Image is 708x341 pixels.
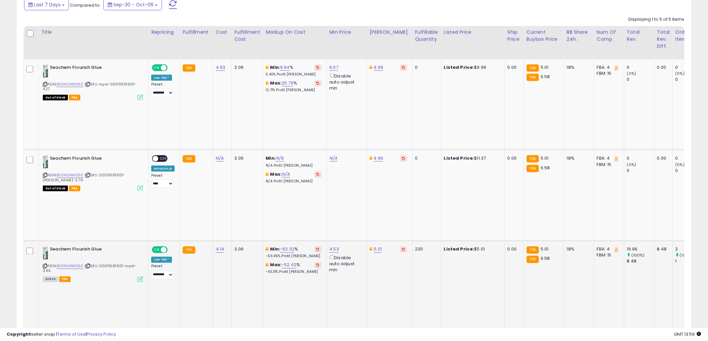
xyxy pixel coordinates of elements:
[680,253,693,258] small: (100%)
[270,64,280,70] b: Min:
[657,155,668,161] div: 0.00
[415,246,436,252] div: 230
[541,165,550,171] span: 6.58
[266,254,322,259] p: -56.95% Profit [PERSON_NAME]
[282,80,293,87] a: 25.76
[541,246,549,252] span: 5.01
[266,262,322,275] div: %
[374,155,383,162] a: 9.99
[43,81,136,92] span: | SKU: royal-000116311601-4.27
[657,246,668,252] div: 8.48
[50,64,131,72] b: Seachem Flourish Glue
[235,64,258,70] div: 3.06
[676,246,703,252] div: 2
[270,246,280,252] b: Min:
[527,74,539,81] small: FBA
[43,64,143,100] div: ASIN:
[676,29,700,43] div: Ordered Items
[330,246,339,253] a: 4.53
[266,64,322,77] div: %
[235,246,258,252] div: 3.06
[57,331,86,337] a: Terms of Use
[151,29,177,36] div: Repricing
[676,76,703,82] div: 0
[444,64,500,70] div: $9.99
[597,70,619,76] div: FBM: 15
[43,64,48,78] img: 41SPTcULesL._SL40_.jpg
[7,331,116,338] div: seller snap | |
[50,155,131,163] b: Seachem Flourish Glue
[235,155,258,161] div: 3.06
[270,80,282,86] b: Max:
[676,259,703,265] div: 1
[266,80,322,93] div: %
[282,171,290,178] a: N/A
[676,64,703,70] div: 0
[508,29,521,43] div: Ship Price
[541,73,550,80] span: 6.58
[266,155,276,161] b: Min:
[508,64,519,70] div: 0.00
[444,29,502,36] div: Listed Price
[50,246,131,254] b: Seachem Flourish Glue
[627,259,654,265] div: 8.48
[69,186,80,191] span: FBA
[508,246,519,252] div: 0.00
[674,331,701,337] span: 2025-10-14 13:59 GMT
[567,29,591,43] div: BB Share 24h.
[444,155,474,161] b: Listed Price:
[627,76,654,82] div: 0
[113,1,154,8] span: Sep-30 - Oct-06
[567,246,589,252] div: 18%
[43,246,143,282] div: ASIN:
[627,246,654,252] div: 16.96
[330,155,338,162] a: N/A
[597,29,621,43] div: Num of Comp.
[183,64,195,72] small: FBA
[330,29,364,36] div: Min Price
[676,162,685,167] small: (0%)
[676,168,703,174] div: 0
[627,162,636,167] small: (0%)
[627,155,654,161] div: 0
[266,246,322,259] div: %
[151,75,172,81] div: Low. FBA *
[43,95,68,101] span: All listings that are currently out of stock and unavailable for purchase on Amazon
[444,155,500,161] div: $11.37
[444,246,500,252] div: $5.01
[57,172,84,178] a: B00NG4WO60
[597,64,619,70] div: FBA: 4
[43,155,143,190] div: ASIN:
[508,155,519,161] div: 0.00
[627,29,651,43] div: Total Rev.
[216,64,226,71] a: 4.93
[266,179,322,184] p: N/A Profit [PERSON_NAME]
[43,186,68,191] span: All listings that are currently out of stock and unavailable for purchase on Amazon
[216,29,229,36] div: Cost
[43,277,58,282] span: All listings currently available for purchase on Amazon
[631,253,645,258] small: (100%)
[151,82,175,97] div: Preset:
[370,29,410,36] div: [PERSON_NAME]
[41,29,146,36] div: Title
[70,2,101,8] span: Compared to:
[151,257,172,263] div: Low. FBA *
[216,246,225,253] a: 4.14
[276,155,284,162] a: N/A
[567,155,589,161] div: 18%
[167,65,177,71] span: OFF
[280,64,290,71] a: 9.94
[270,171,282,177] b: Max:
[153,247,161,252] span: ON
[415,29,438,43] div: Fulfillable Quantity
[235,29,260,43] div: Fulfillment Cost
[657,29,670,50] div: Total Rev. Diff.
[57,81,84,87] a: B00NG4WO60
[151,166,175,172] div: Amazon AI
[87,331,116,337] a: Privacy Policy
[627,71,636,76] small: (0%)
[7,331,31,337] strong: Copyright
[183,246,195,254] small: FBA
[415,155,436,161] div: 0
[597,252,619,259] div: FBM: 15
